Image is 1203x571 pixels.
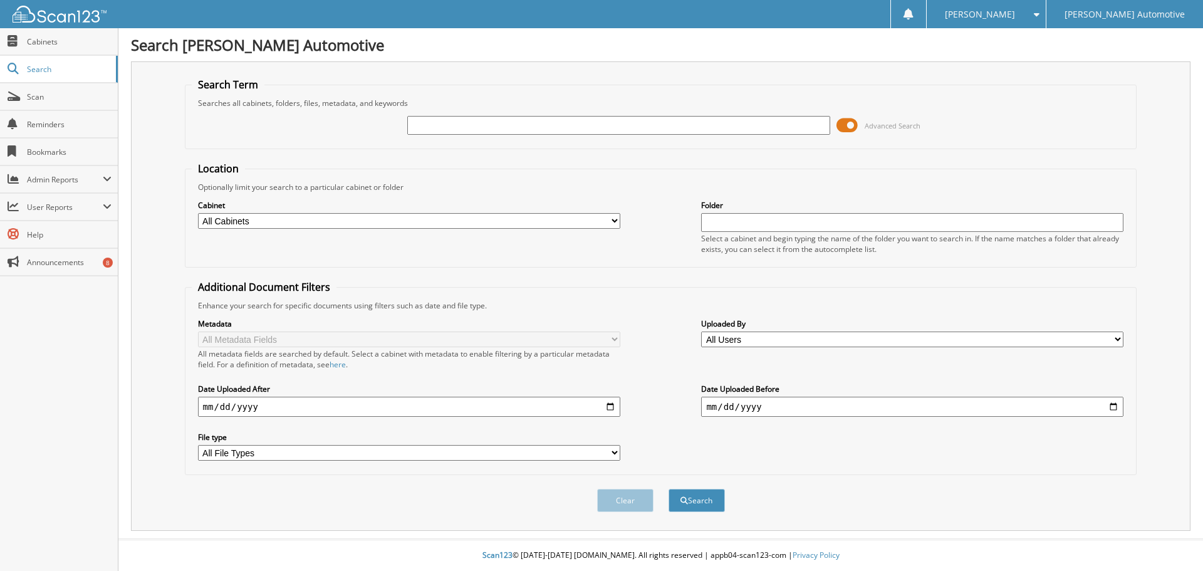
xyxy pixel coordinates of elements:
[198,318,620,329] label: Metadata
[192,280,336,294] legend: Additional Document Filters
[27,36,112,47] span: Cabinets
[27,64,110,75] span: Search
[192,182,1130,192] div: Optionally limit your search to a particular cabinet or folder
[27,202,103,212] span: User Reports
[945,11,1015,18] span: [PERSON_NAME]
[701,318,1123,329] label: Uploaded By
[27,174,103,185] span: Admin Reports
[669,489,725,512] button: Search
[27,92,112,102] span: Scan
[118,540,1203,571] div: © [DATE]-[DATE] [DOMAIN_NAME]. All rights reserved | appb04-scan123-com |
[131,34,1190,55] h1: Search [PERSON_NAME] Automotive
[482,550,513,560] span: Scan123
[198,384,620,394] label: Date Uploaded After
[793,550,840,560] a: Privacy Policy
[27,147,112,157] span: Bookmarks
[192,162,245,175] legend: Location
[103,258,113,268] div: 8
[198,348,620,370] div: All metadata fields are searched by default. Select a cabinet with metadata to enable filtering b...
[701,397,1123,417] input: end
[865,121,920,130] span: Advanced Search
[701,384,1123,394] label: Date Uploaded Before
[192,78,264,92] legend: Search Term
[27,257,112,268] span: Announcements
[192,300,1130,311] div: Enhance your search for specific documents using filters such as date and file type.
[198,397,620,417] input: start
[198,432,620,443] label: File type
[198,200,620,211] label: Cabinet
[1065,11,1185,18] span: [PERSON_NAME] Automotive
[27,229,112,240] span: Help
[13,6,107,23] img: scan123-logo-white.svg
[701,200,1123,211] label: Folder
[192,98,1130,108] div: Searches all cabinets, folders, files, metadata, and keywords
[330,359,346,370] a: here
[27,119,112,130] span: Reminders
[597,489,654,512] button: Clear
[701,233,1123,254] div: Select a cabinet and begin typing the name of the folder you want to search in. If the name match...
